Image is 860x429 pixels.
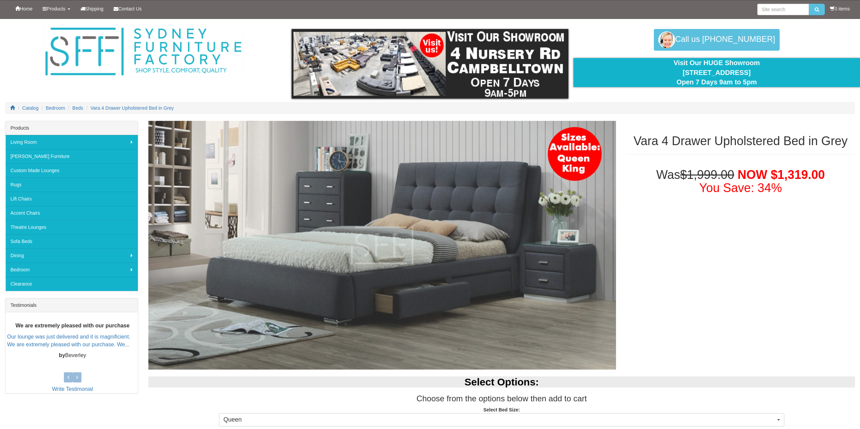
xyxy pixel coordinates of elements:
a: Dining [5,248,138,263]
img: Sydney Furniture Factory [42,26,245,78]
span: Queen [223,415,776,424]
input: Site search [757,4,809,15]
a: Living Room [5,135,138,149]
span: NOW $1,319.00 [738,168,825,182]
a: Write Testimonial [52,386,93,392]
a: Clearance [5,277,138,291]
a: Bedroom [46,105,65,111]
h1: Was [626,168,855,195]
a: Accent Chairs [5,206,138,220]
div: Products [5,121,138,135]
div: Testimonials [5,298,138,312]
a: [PERSON_NAME] Furniture [5,149,138,163]
a: Sofa Beds [5,234,138,248]
a: Vara 4 Drawer Upholstered Bed in Grey [91,105,174,111]
p: Beverley [7,352,138,360]
a: Lift Chairs [5,192,138,206]
button: Queen [219,413,784,427]
a: Catalog [22,105,39,111]
b: Select Options: [465,376,539,387]
a: Rugs [5,178,138,192]
span: Contact Us [118,6,142,11]
span: Products [47,6,65,11]
span: Home [20,6,32,11]
a: Contact Us [108,0,147,17]
b: We are extremely pleased with our purchase [16,323,130,328]
a: Home [10,0,38,17]
strong: Select Bed Size: [483,407,520,412]
h3: Choose from the options below then add to cart [148,394,855,403]
li: 0 items [830,5,850,12]
img: showroom.gif [292,29,568,99]
del: $1,999.00 [680,168,734,182]
a: Theatre Lounges [5,220,138,234]
a: Shipping [75,0,109,17]
span: Shipping [85,6,104,11]
a: Bedroom [5,263,138,277]
a: Our lounge was just delivered and it is magnificient. We are extremely pleased with our purchase.... [7,334,130,347]
b: by [59,353,65,358]
a: Custom Made Lounges [5,163,138,178]
font: You Save: 34% [699,181,782,195]
div: Visit Our HUGE Showroom [STREET_ADDRESS] Open 7 Days 9am to 5pm [579,58,855,87]
a: Products [38,0,75,17]
h1: Vara 4 Drawer Upholstered Bed in Grey [626,134,855,148]
a: Beds [72,105,83,111]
